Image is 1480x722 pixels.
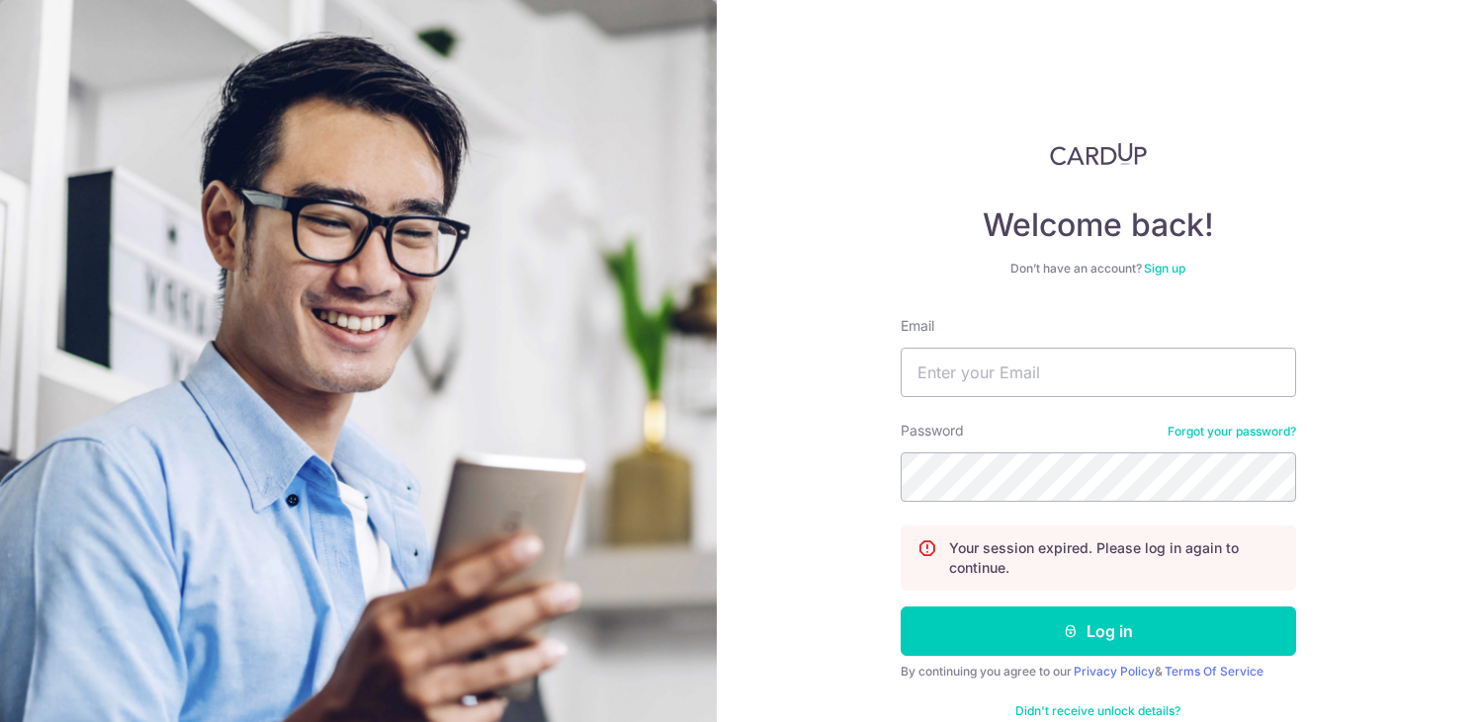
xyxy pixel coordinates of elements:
[901,606,1296,656] button: Log in
[901,261,1296,277] div: Don’t have an account?
[1165,664,1263,679] a: Terms Of Service
[1050,142,1147,166] img: CardUp Logo
[1015,703,1180,719] a: Didn't receive unlock details?
[901,316,934,336] label: Email
[901,421,964,441] label: Password
[1168,424,1296,440] a: Forgot your password?
[1144,261,1185,276] a: Sign up
[949,538,1279,578] p: Your session expired. Please log in again to continue.
[901,205,1296,245] h4: Welcome back!
[901,664,1296,680] div: By continuing you agree to our &
[901,348,1296,397] input: Enter your Email
[1074,664,1155,679] a: Privacy Policy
